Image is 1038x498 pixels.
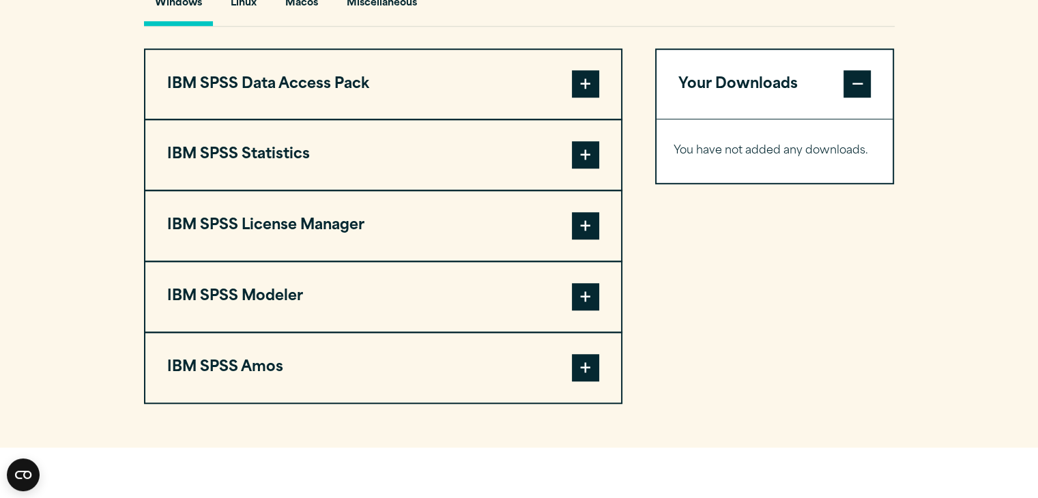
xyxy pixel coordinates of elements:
button: IBM SPSS License Manager [145,191,621,261]
button: IBM SPSS Modeler [145,262,621,332]
button: IBM SPSS Statistics [145,120,621,190]
button: IBM SPSS Amos [145,333,621,402]
button: IBM SPSS Data Access Pack [145,50,621,119]
button: Your Downloads [657,50,893,119]
div: Your Downloads [657,119,893,183]
button: Open CMP widget [7,458,40,491]
p: You have not added any downloads. [674,141,876,161]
